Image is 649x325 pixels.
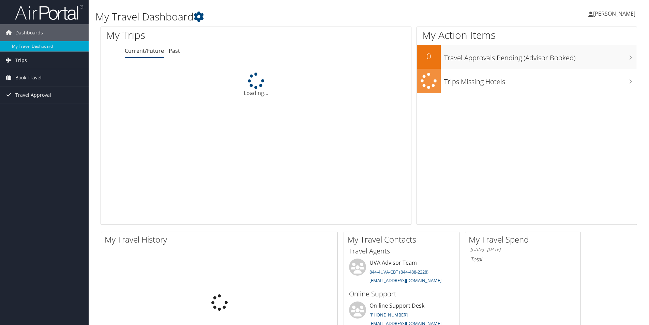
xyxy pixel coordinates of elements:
[15,87,51,104] span: Travel Approval
[444,74,637,87] h3: Trips Missing Hotels
[588,3,642,24] a: [PERSON_NAME]
[101,73,411,97] div: Loading...
[346,259,457,287] li: UVA Advisor Team
[349,246,454,256] h3: Travel Agents
[470,256,575,263] h6: Total
[417,28,637,42] h1: My Action Items
[125,47,164,55] a: Current/Future
[15,52,27,69] span: Trips
[470,246,575,253] h6: [DATE] - [DATE]
[444,50,637,63] h3: Travel Approvals Pending (Advisor Booked)
[369,312,408,318] a: [PHONE_NUMBER]
[349,289,454,299] h3: Online Support
[15,4,83,20] img: airportal-logo.png
[105,234,337,245] h2: My Travel History
[417,45,637,69] a: 0Travel Approvals Pending (Advisor Booked)
[106,28,277,42] h1: My Trips
[15,24,43,41] span: Dashboards
[347,234,459,245] h2: My Travel Contacts
[369,269,428,275] a: 844-4UVA-CBT (844-488-2228)
[417,69,637,93] a: Trips Missing Hotels
[369,277,441,283] a: [EMAIL_ADDRESS][DOMAIN_NAME]
[417,50,441,62] h2: 0
[95,10,460,24] h1: My Travel Dashboard
[593,10,635,17] span: [PERSON_NAME]
[15,69,42,86] span: Book Travel
[169,47,180,55] a: Past
[469,234,580,245] h2: My Travel Spend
